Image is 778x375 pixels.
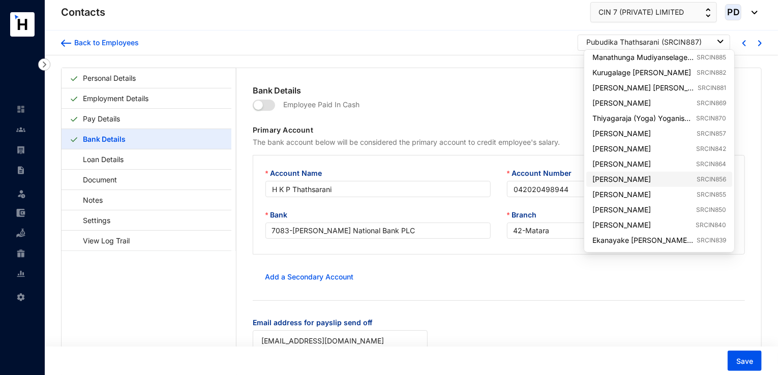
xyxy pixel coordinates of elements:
[253,330,428,351] input: Email address for payslip send off
[590,2,717,22] button: CIN 7 (PRIVATE) LIMITED
[592,159,726,169] a: [PERSON_NAME]SRCIN864
[79,68,140,88] a: Personal Details
[592,144,726,154] a: [PERSON_NAME]SRCIN842
[70,149,127,170] a: Loan Details
[8,140,33,160] li: Payroll
[742,40,746,46] img: chevron-left-blue.0fda5800d0a05439ff8ddef8047136d5.svg
[592,98,726,108] a: [PERSON_NAME]SRCIN869
[8,223,33,243] li: Loan
[592,129,726,139] a: [PERSON_NAME]SRCIN857
[253,84,745,97] p: Bank Details
[599,7,684,18] span: CIN 7 (PRIVATE) LIMITED
[265,209,294,221] label: Bank
[758,40,762,46] img: chevron-right-blue.16c49ba0fe93ddb13f341d83a2dbca89.svg
[16,189,26,199] img: leave-unselected.2934df6273408c3f84d9.svg
[70,230,133,251] a: View Log Trail
[592,220,726,230] a: [PERSON_NAME]SRCIN840
[662,37,702,47] p: ( SRCIN887 )
[592,68,726,78] a: Kurugalage [PERSON_NAME]SRCIN882
[71,38,139,48] div: Back to Employees
[586,37,659,47] div: Pubudika Thathsarani
[272,223,485,238] span: 7083 - [PERSON_NAME] National Bank PLC
[16,269,25,278] img: report-unselected.e6a6b4230fc7da01f883.svg
[70,210,114,231] a: Settings
[736,356,753,366] span: Save
[592,83,726,93] a: [PERSON_NAME] [PERSON_NAME]SRCIN881
[706,8,711,17] img: up-down-arrow.74152d26bf9780fbf563ca9c90304185.svg
[507,181,732,197] input: Account Number
[8,160,33,180] li: Contracts
[513,223,726,238] span: 42 - Matara
[746,11,758,14] img: dropdown-black.8e83cc76930a90b1a4fdb6d089b7bf3a.svg
[61,40,71,47] img: arrow-backward-blue.96c47016eac47e06211658234db6edf5.svg
[70,169,121,190] a: Document
[8,264,33,284] li: Reports
[8,99,33,119] li: Home
[16,125,25,134] img: people-unselected.118708e94b43a90eceab.svg
[16,166,25,175] img: contract-unselected.99e2b2107c0a7dd48938.svg
[8,243,33,264] li: Gratuity
[507,209,544,221] label: Branch
[727,8,739,16] span: PD
[79,108,124,129] a: Pay Details
[275,97,360,125] p: Employee Paid In Cash
[16,145,25,154] img: payroll-unselected.b590312f920e76f0c668.svg
[265,181,491,197] input: Account Name
[16,293,25,302] img: settings-unselected.1febfda315e6e19643a1.svg
[592,52,726,63] a: Manathunga Mudiyanselage [PERSON_NAME]SRCIN885
[717,40,724,43] img: dropdown-black.8e83cc76930a90b1a4fdb6d089b7bf3a.svg
[79,129,130,149] a: Bank Details
[507,168,579,179] label: Account Number
[61,5,105,19] p: Contacts
[16,249,25,258] img: gratuity-unselected.a8c340787eea3cf492d7.svg
[16,105,25,114] img: home-unselected.a29eae3204392db15eaf.svg
[592,251,726,261] a: Jayasinghe Arachchillage [PERSON_NAME] [PERSON_NAME]SRCIN838
[592,190,726,200] a: [PERSON_NAME]SRCIN855
[592,174,726,184] a: [PERSON_NAME]SRCIN856
[38,58,50,71] img: nav-icon-right.af6afadce00d159da59955279c43614e.svg
[8,203,33,223] li: Expenses
[253,317,379,328] label: Email address for payslip send off
[592,205,726,215] a: [PERSON_NAME]SRCIN850
[70,190,106,210] a: Notes
[16,229,25,238] img: loan-unselected.d74d20a04637f2d15ab5.svg
[253,125,745,137] p: Primary Account
[61,38,139,48] a: Back to Employees
[265,168,329,179] label: Account Name
[79,88,153,109] a: Employment Details
[728,351,762,371] button: Save
[16,208,25,217] img: expense-unselected.2edcf0507c847f3e9e96.svg
[592,235,726,245] a: Ekanayake [PERSON_NAME] [PERSON_NAME] [PERSON_NAME]SRCIN839
[265,272,353,281] a: Add a Secondary Account
[253,137,745,155] p: The bank account below will be considered the primary account to credit employee's salary.
[253,267,362,287] button: Add a Secondary Account
[8,119,33,140] li: Contacts
[592,113,726,123] a: Thiyagaraja (Yoga) YoganishindanSRCIN870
